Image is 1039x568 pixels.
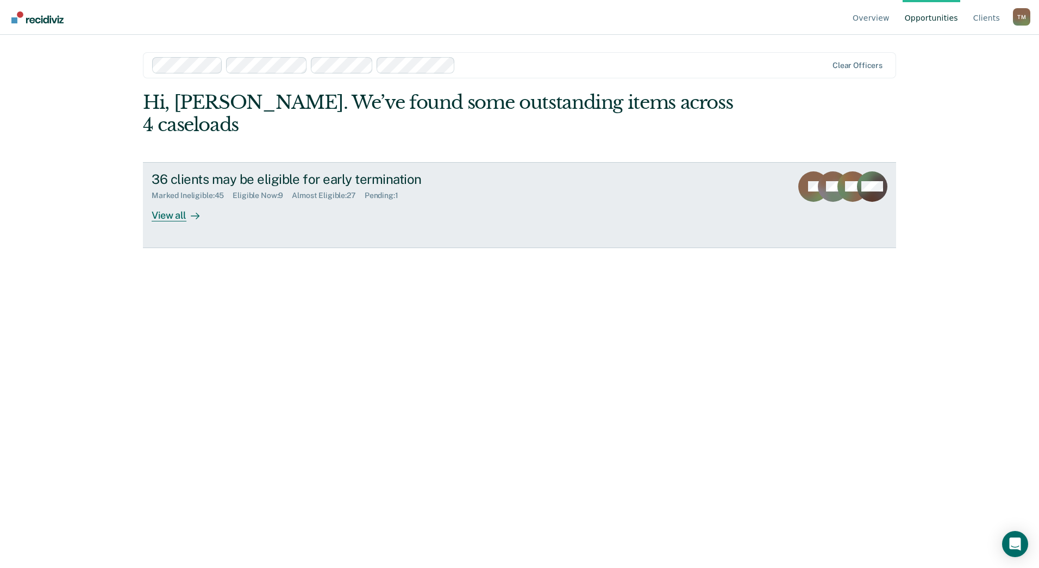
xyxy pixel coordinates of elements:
button: Profile dropdown button [1013,8,1030,26]
div: Marked Ineligible : 45 [152,191,233,200]
div: Open Intercom Messenger [1002,531,1028,557]
img: Recidiviz [11,11,64,23]
div: View all [152,200,212,221]
div: 36 clients may be eligible for early termination [152,171,533,187]
div: Hi, [PERSON_NAME]. We’ve found some outstanding items across 4 caseloads [143,91,746,136]
a: 36 clients may be eligible for early terminationMarked Ineligible:45Eligible Now:9Almost Eligible... [143,162,896,248]
div: Almost Eligible : 27 [292,191,365,200]
div: Pending : 1 [365,191,407,200]
div: Clear officers [833,61,882,70]
div: T M [1013,8,1030,26]
div: Eligible Now : 9 [233,191,292,200]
